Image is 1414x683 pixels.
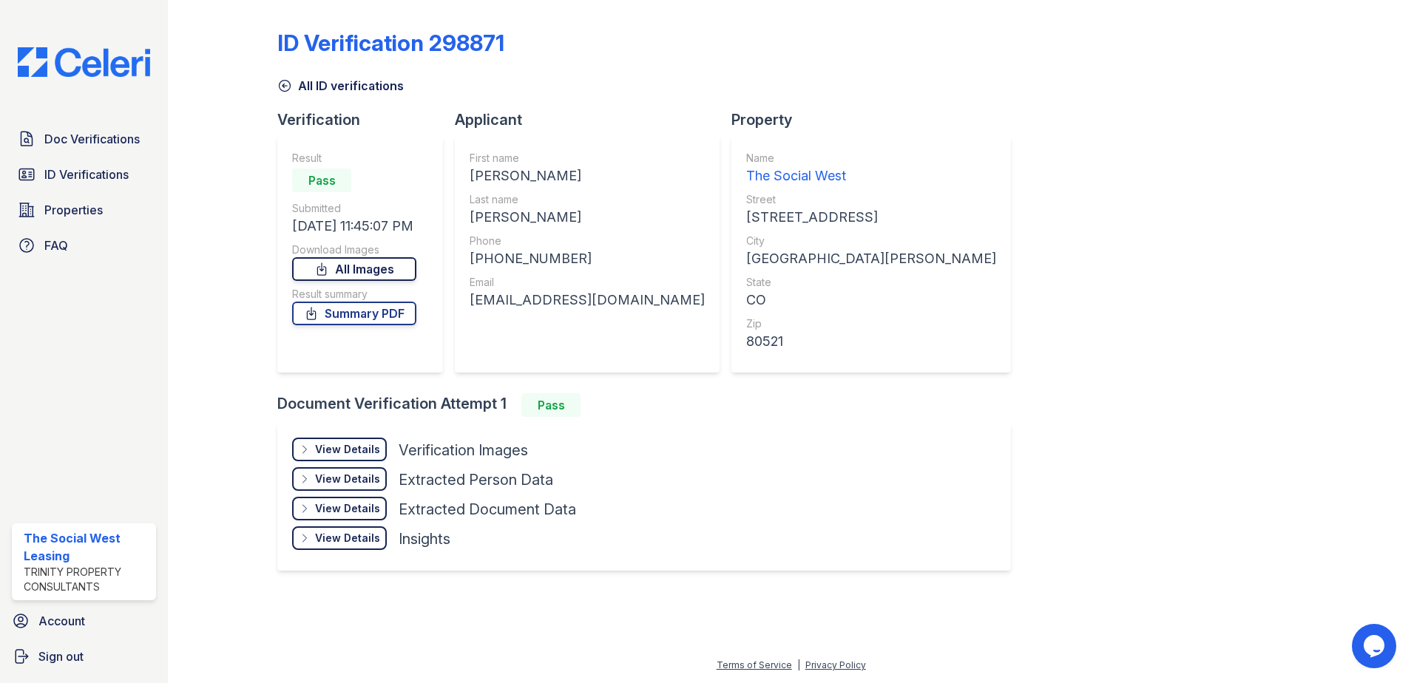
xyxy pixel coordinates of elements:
div: Street [746,192,996,207]
div: View Details [315,501,380,516]
div: [PERSON_NAME] [470,166,705,186]
a: FAQ [12,231,156,260]
div: [EMAIL_ADDRESS][DOMAIN_NAME] [470,290,705,310]
div: 80521 [746,331,996,352]
div: Verification Images [399,440,528,461]
div: Zip [746,316,996,331]
a: Terms of Service [717,659,792,670]
div: [STREET_ADDRESS] [746,207,996,228]
div: Phone [470,234,705,248]
div: Result summary [292,287,416,302]
div: Property [731,109,1023,130]
div: Pass [292,169,351,192]
div: Extracted Document Data [399,499,576,520]
div: View Details [315,442,380,457]
a: Properties [12,195,156,225]
span: Properties [44,201,103,219]
div: Applicant [455,109,731,130]
div: Submitted [292,201,416,216]
div: The Social West [746,166,996,186]
div: [PHONE_NUMBER] [470,248,705,269]
a: Privacy Policy [805,659,866,670]
span: Sign out [38,648,84,665]
div: Pass [521,393,581,417]
iframe: chat widget [1352,624,1399,668]
span: Account [38,612,85,630]
div: Insights [399,529,450,549]
span: ID Verifications [44,166,129,183]
div: Download Images [292,242,416,257]
div: Extracted Person Data [399,469,553,490]
div: [DATE] 11:45:07 PM [292,216,416,237]
div: The Social West Leasing [24,529,150,565]
div: CO [746,290,996,310]
div: Result [292,151,416,166]
div: Email [470,275,705,290]
div: Verification [277,109,455,130]
a: Name The Social West [746,151,996,186]
div: First name [470,151,705,166]
a: ID Verifications [12,160,156,189]
img: CE_Logo_Blue-a8612792a0a2168367f1c8372b55b34899dd931a85d93a1a3d3e32e68fde9ad4.png [6,47,162,77]
div: View Details [315,472,380,486]
a: All Images [292,257,416,281]
div: City [746,234,996,248]
div: [GEOGRAPHIC_DATA][PERSON_NAME] [746,248,996,269]
div: Document Verification Attempt 1 [277,393,1023,417]
a: Account [6,606,162,636]
div: Last name [470,192,705,207]
span: Doc Verifications [44,130,140,148]
span: FAQ [44,237,68,254]
a: Summary PDF [292,302,416,325]
div: Name [746,151,996,166]
a: All ID verifications [277,77,404,95]
div: View Details [315,531,380,546]
div: State [746,275,996,290]
a: Doc Verifications [12,124,156,154]
div: ID Verification 298871 [277,30,504,56]
div: [PERSON_NAME] [470,207,705,228]
a: Sign out [6,642,162,671]
div: Trinity Property Consultants [24,565,150,594]
div: | [797,659,800,670]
